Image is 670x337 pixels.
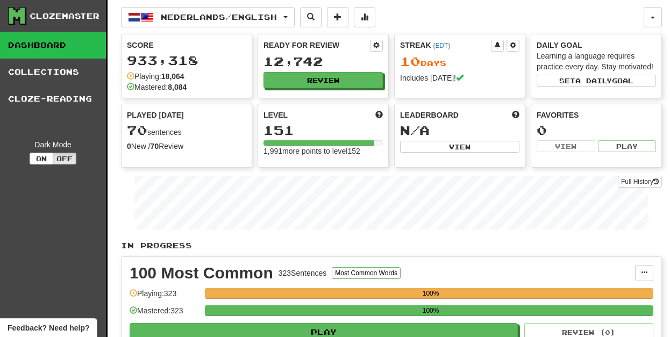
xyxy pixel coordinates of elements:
p: In Progress [121,240,662,251]
span: Open feedback widget [8,322,89,333]
span: This week in points, UTC [512,110,519,120]
div: 323 Sentences [279,268,327,278]
strong: 70 [151,142,159,150]
div: Mastered: 323 [130,305,199,323]
div: Favorites [537,110,656,120]
div: 933,318 [127,54,246,67]
div: Score [127,40,246,51]
div: Mastered: [127,82,187,92]
button: View [400,141,519,153]
span: Leaderboard [400,110,459,120]
span: N/A [400,123,430,138]
a: Full History [618,176,662,188]
button: Seta dailygoal [537,75,656,87]
div: Learning a language requires practice every day. Stay motivated! [537,51,656,72]
div: Dark Mode [8,139,98,150]
div: 100% [208,305,653,316]
span: Played [DATE] [127,110,184,120]
span: Nederlands / English [161,12,277,21]
div: 12,742 [263,55,383,68]
div: New / Review [127,141,246,152]
div: Streak [400,40,491,51]
div: Playing: 323 [130,288,199,306]
button: On [30,153,53,164]
button: More stats [354,7,375,27]
button: Add sentence to collection [327,7,348,27]
strong: 18,064 [161,72,184,81]
div: sentences [127,124,246,138]
div: 100% [208,288,653,299]
span: Score more points to level up [375,110,383,120]
button: View [537,140,595,152]
a: (EDT) [433,42,450,49]
div: Playing: [127,71,184,82]
div: 0 [537,124,656,137]
div: 1,991 more points to level 152 [263,146,383,156]
div: Includes [DATE]! [400,73,519,83]
div: Daily Goal [537,40,656,51]
button: Nederlands/English [121,7,295,27]
button: Play [598,140,657,152]
button: Most Common Words [332,267,401,279]
div: 151 [263,124,383,137]
span: Level [263,110,288,120]
span: 70 [127,123,147,138]
span: a daily [575,77,612,84]
span: 10 [400,54,420,69]
strong: 8,084 [168,83,187,91]
button: Search sentences [300,7,322,27]
div: 100 Most Common [130,265,273,281]
div: Clozemaster [30,11,99,21]
strong: 0 [127,142,131,150]
div: Day s [400,55,519,69]
div: Ready for Review [263,40,370,51]
button: Review [263,72,383,88]
button: Off [53,153,76,164]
